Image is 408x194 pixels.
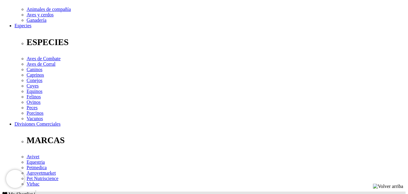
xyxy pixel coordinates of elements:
[27,37,406,47] p: ESPECIES
[27,100,40,105] a: Ovinos
[27,116,43,121] a: Vacunos
[27,176,58,181] a: Pet Nutriscience
[27,61,56,67] a: Aves de Corral
[27,56,61,61] a: Aves de Combate
[27,94,41,99] a: Felinos
[27,105,37,110] a: Peces
[373,184,403,189] img: Volver arriba
[14,23,31,28] a: Especies
[27,72,44,77] a: Caprinos
[27,159,45,165] a: Equestria
[27,89,42,94] a: Equinos
[27,7,71,12] a: Animales de compañía
[27,83,39,88] a: Cuyes
[27,18,47,23] a: Ganadería
[27,67,42,72] a: Caninos
[27,12,53,17] a: Aves y cerdos
[27,170,56,176] a: Agrovetmarket
[27,165,47,170] a: Petmedica
[14,121,60,127] a: Divisiones Comerciales
[27,154,39,159] a: Avivet
[27,78,42,83] a: Conejos
[27,181,40,186] a: Virbac
[27,135,406,145] p: MARCAS
[6,170,24,188] iframe: Brevo live chat
[27,110,43,116] a: Porcinos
